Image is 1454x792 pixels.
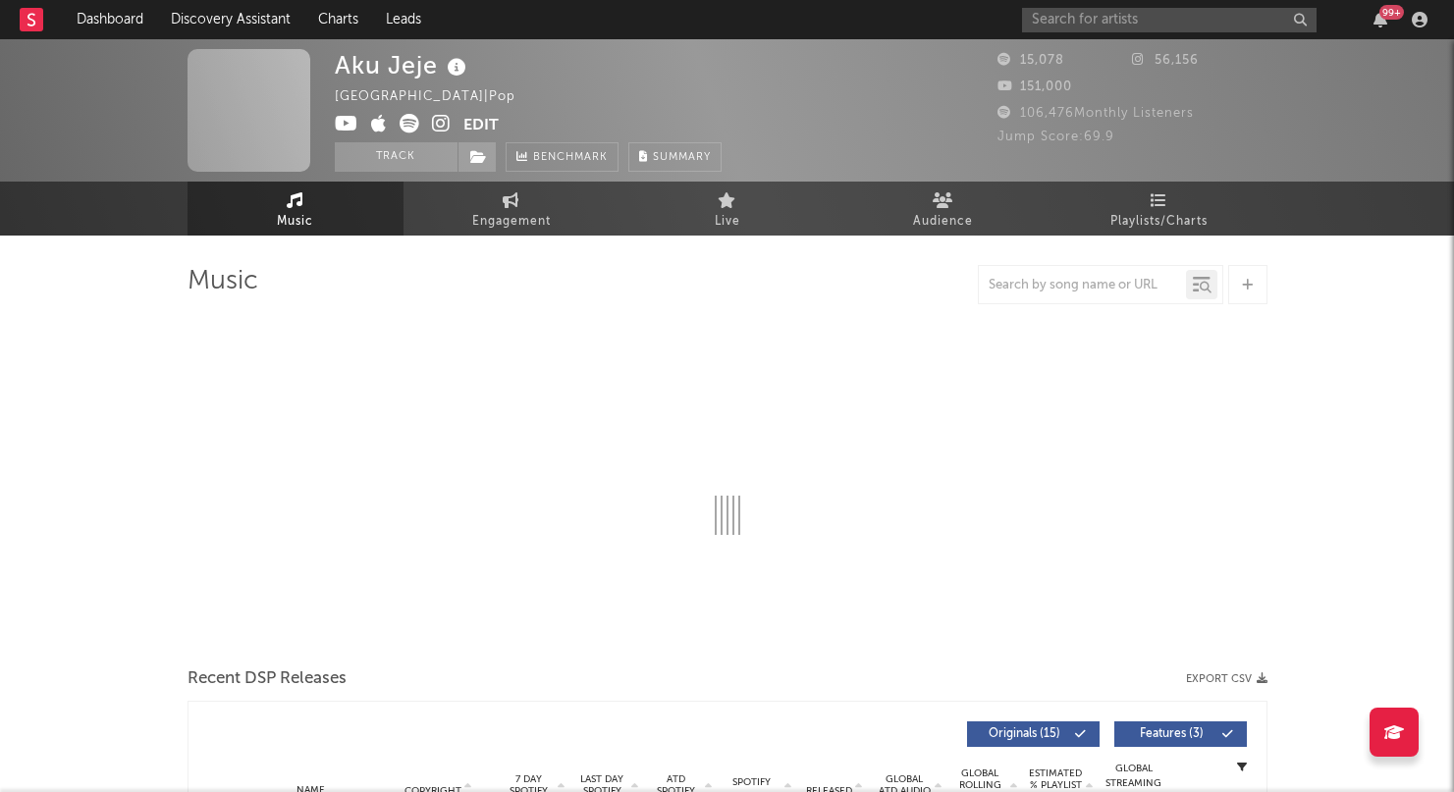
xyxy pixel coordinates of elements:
div: [GEOGRAPHIC_DATA] | Pop [335,85,538,109]
span: Benchmark [533,146,608,170]
span: Features ( 3 ) [1127,728,1217,740]
span: Playlists/Charts [1110,210,1208,234]
span: 56,156 [1132,54,1199,67]
button: Originals(15) [967,721,1100,747]
a: Audience [835,182,1051,236]
a: Music [188,182,404,236]
button: Track [335,142,458,172]
span: Originals ( 15 ) [980,728,1070,740]
span: 15,078 [997,54,1064,67]
input: Search by song name or URL [979,278,1186,293]
div: Aku Jeje [335,49,471,81]
button: Features(3) [1114,721,1247,747]
a: Engagement [404,182,619,236]
button: Export CSV [1186,673,1267,685]
a: Benchmark [506,142,619,172]
span: Recent DSP Releases [188,667,347,691]
a: Playlists/Charts [1051,182,1267,236]
button: Summary [628,142,722,172]
span: Engagement [472,210,551,234]
button: 99+ [1373,12,1387,27]
span: Music [277,210,313,234]
span: Jump Score: 69.9 [997,131,1114,143]
span: 151,000 [997,80,1072,93]
a: Live [619,182,835,236]
button: Edit [463,114,499,138]
span: Live [715,210,740,234]
span: 106,476 Monthly Listeners [997,107,1194,120]
span: Summary [653,152,711,163]
div: 99 + [1379,5,1404,20]
input: Search for artists [1022,8,1317,32]
span: Audience [913,210,973,234]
